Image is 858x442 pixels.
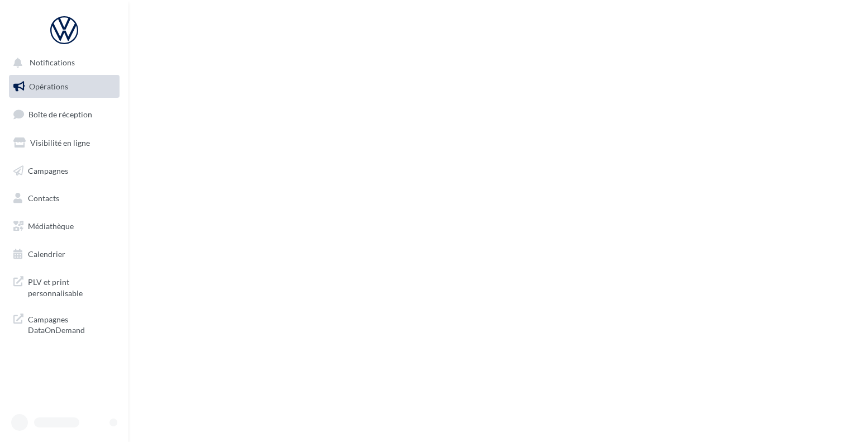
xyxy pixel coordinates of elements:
[7,187,122,210] a: Contacts
[30,58,75,68] span: Notifications
[7,75,122,98] a: Opérations
[28,165,68,175] span: Campagnes
[28,193,59,203] span: Contacts
[28,274,115,298] span: PLV et print personnalisable
[28,221,74,231] span: Médiathèque
[30,138,90,148] span: Visibilité en ligne
[28,249,65,259] span: Calendrier
[7,131,122,155] a: Visibilité en ligne
[7,270,122,303] a: PLV et print personnalisable
[7,307,122,340] a: Campagnes DataOnDemand
[7,215,122,238] a: Médiathèque
[7,159,122,183] a: Campagnes
[28,110,92,119] span: Boîte de réception
[7,243,122,266] a: Calendrier
[29,82,68,91] span: Opérations
[28,312,115,336] span: Campagnes DataOnDemand
[7,102,122,126] a: Boîte de réception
